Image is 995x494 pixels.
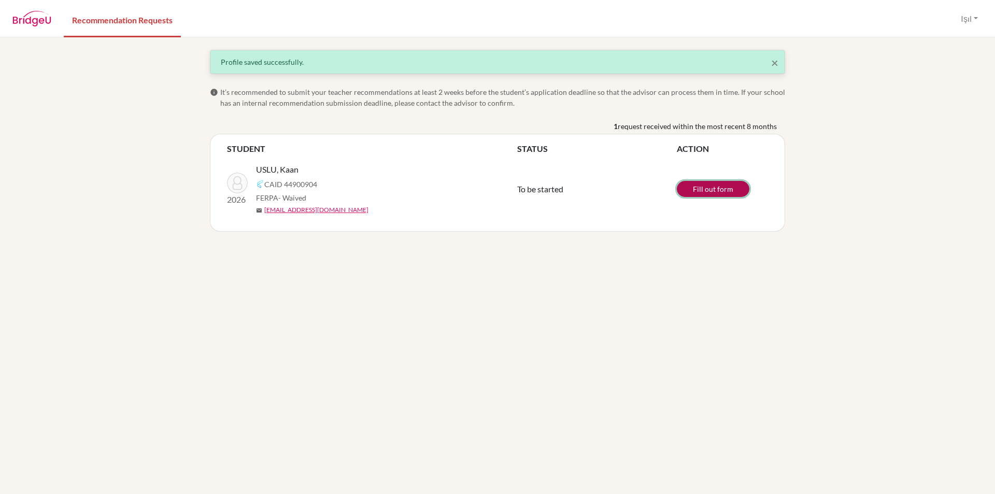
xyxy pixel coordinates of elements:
span: To be started [517,184,563,194]
a: Recommendation Requests [64,2,181,37]
button: Close [771,57,778,69]
img: USLU, Kaan [227,173,248,193]
span: × [771,55,778,70]
span: CAID 44900904 [264,179,317,190]
a: Fill out form [677,181,749,197]
th: STATUS [517,143,677,155]
img: BridgeU logo [12,11,51,26]
span: It’s recommended to submit your teacher recommendations at least 2 weeks before the student’s app... [220,87,785,108]
span: USLU, Kaan [256,163,298,176]
a: [EMAIL_ADDRESS][DOMAIN_NAME] [264,205,368,215]
th: STUDENT [227,143,517,155]
button: Işıl [956,9,983,29]
p: 2026 [227,193,248,206]
th: ACTION [677,143,768,155]
span: - Waived [278,193,306,202]
span: FERPA [256,192,306,203]
div: Profile saved successfully. [221,57,774,67]
img: Common App logo [256,180,264,188]
span: mail [256,207,262,214]
span: info [210,88,218,96]
b: 1 [614,121,618,132]
span: request received within the most recent 8 months [618,121,777,132]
